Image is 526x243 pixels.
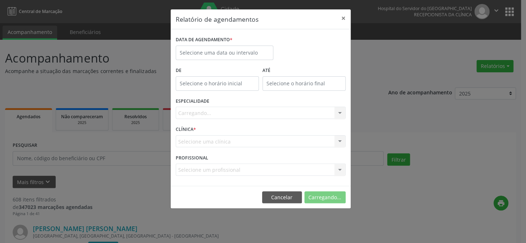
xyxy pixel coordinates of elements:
label: ATÉ [262,65,346,76]
label: De [176,65,259,76]
h5: Relatório de agendamentos [176,14,258,24]
button: Carregando... [304,191,346,204]
button: Close [336,9,351,27]
label: CLÍNICA [176,124,196,135]
label: DATA DE AGENDAMENTO [176,34,232,46]
button: Cancelar [262,191,302,204]
label: ESPECIALIDADE [176,96,209,107]
input: Selecione o horário inicial [176,76,259,91]
label: PROFISSIONAL [176,152,208,163]
input: Selecione o horário final [262,76,346,91]
input: Selecione uma data ou intervalo [176,46,273,60]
